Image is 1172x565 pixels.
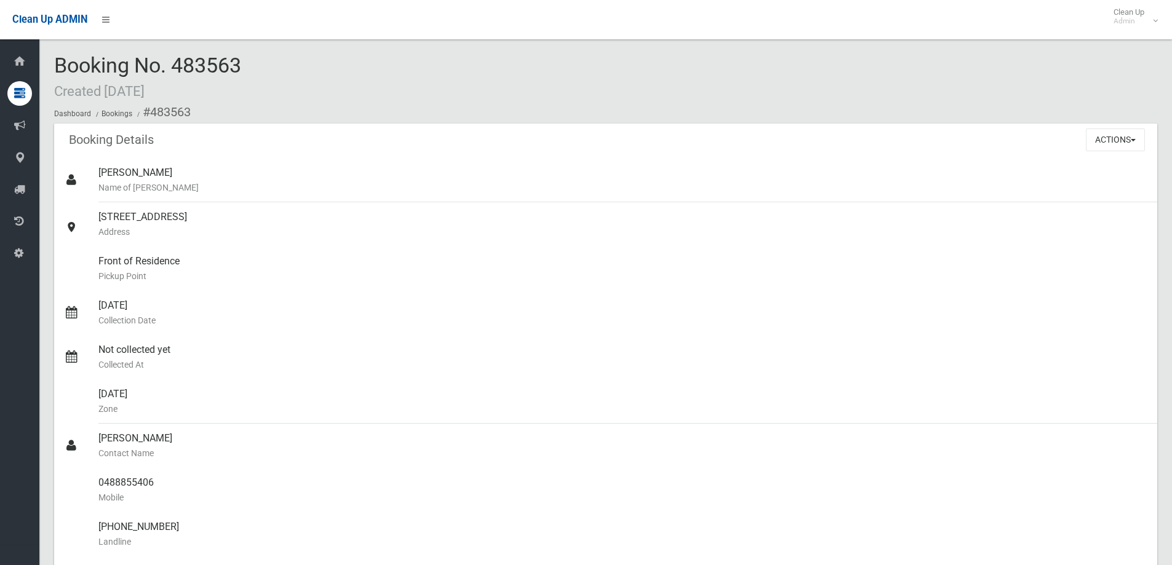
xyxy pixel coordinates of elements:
div: Not collected yet [98,335,1147,379]
div: [PERSON_NAME] [98,158,1147,202]
small: Name of [PERSON_NAME] [98,180,1147,195]
div: [DATE] [98,291,1147,335]
li: #483563 [134,101,191,124]
small: Collection Date [98,313,1147,328]
div: [STREET_ADDRESS] [98,202,1147,247]
small: Address [98,224,1147,239]
div: [PERSON_NAME] [98,424,1147,468]
a: Dashboard [54,109,91,118]
small: Contact Name [98,446,1147,460]
small: Created [DATE] [54,83,145,99]
small: Mobile [98,490,1147,505]
div: [DATE] [98,379,1147,424]
span: Clean Up ADMIN [12,14,87,25]
small: Zone [98,401,1147,416]
span: Booking No. 483563 [54,53,241,101]
a: Bookings [102,109,132,118]
small: Landline [98,534,1147,549]
span: Clean Up [1107,7,1157,26]
small: Admin [1114,17,1144,26]
div: Front of Residence [98,247,1147,291]
div: 0488855406 [98,468,1147,512]
small: Collected At [98,357,1147,372]
small: Pickup Point [98,269,1147,283]
header: Booking Details [54,128,169,152]
div: [PHONE_NUMBER] [98,512,1147,556]
button: Actions [1086,128,1145,151]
